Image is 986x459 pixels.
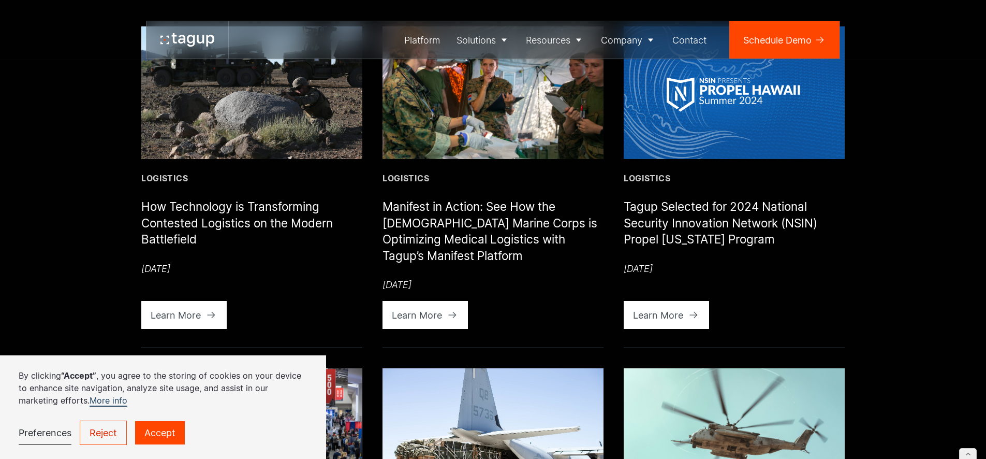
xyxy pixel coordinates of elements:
[19,369,307,407] p: By clicking , you agree to the storing of cookies on your device to enhance site navigation, anal...
[624,173,845,184] div: Logistics
[151,308,201,322] div: Learn More
[19,421,71,445] a: Preferences
[141,262,362,276] div: [DATE]
[404,33,440,47] div: Platform
[135,421,185,444] a: Accept
[526,33,570,47] div: Resources
[382,198,604,264] h1: Manifest in Action: See How the [DEMOGRAPHIC_DATA] Marine Corps is Optimizing Medical Logistics w...
[61,370,96,381] strong: “Accept”
[382,173,604,184] div: Logistics
[448,21,518,59] a: Solutions
[396,21,449,59] a: Platform
[457,33,496,47] div: Solutions
[141,301,227,329] a: Learn More
[624,262,845,276] div: [DATE]
[633,308,683,322] div: Learn More
[392,308,442,322] div: Learn More
[141,198,362,248] h1: How Technology is Transforming Contested Logistics on the Modern Battlefield
[624,301,709,329] a: Learn More
[743,33,812,47] div: Schedule Demo
[518,21,593,59] a: Resources
[593,21,665,59] a: Company
[729,21,840,59] a: Schedule Demo
[141,173,362,184] div: Logistics
[672,33,707,47] div: Contact
[624,198,845,248] h1: Tagup Selected for 2024 National Security Innovation Network (NSIN) Propel [US_STATE] Program
[80,421,127,445] a: Reject
[141,26,362,159] img: U.S. Marine Corps photo by Sgt. Maximiliano Rosas_190728-M-FB282-1040
[601,33,642,47] div: Company
[382,278,604,292] div: [DATE]
[382,301,468,329] a: Learn More
[665,21,715,59] a: Contact
[90,395,127,407] a: More info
